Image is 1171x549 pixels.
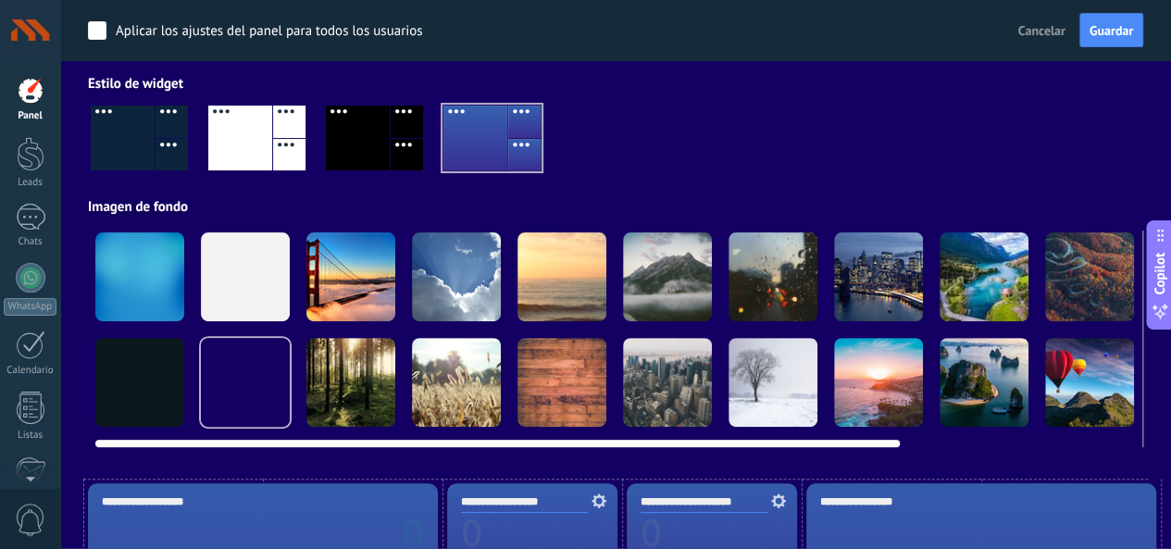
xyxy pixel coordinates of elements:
div: Aplicar los ajustes del panel para todos los usuarios [116,22,423,41]
span: Guardar [1090,24,1133,37]
div: Imagen de fondo [88,198,1143,216]
div: Panel [4,110,57,122]
div: Listas [4,430,57,442]
div: Calendario [4,365,57,377]
button: Cancelar [1011,17,1073,44]
span: Copilot [1151,252,1169,294]
button: Guardar [1079,13,1143,48]
div: Leads [4,177,57,189]
div: WhatsApp [4,298,56,316]
div: Chats [4,236,57,248]
span: Cancelar [1018,22,1065,39]
div: Estilo de widget [88,75,1143,93]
